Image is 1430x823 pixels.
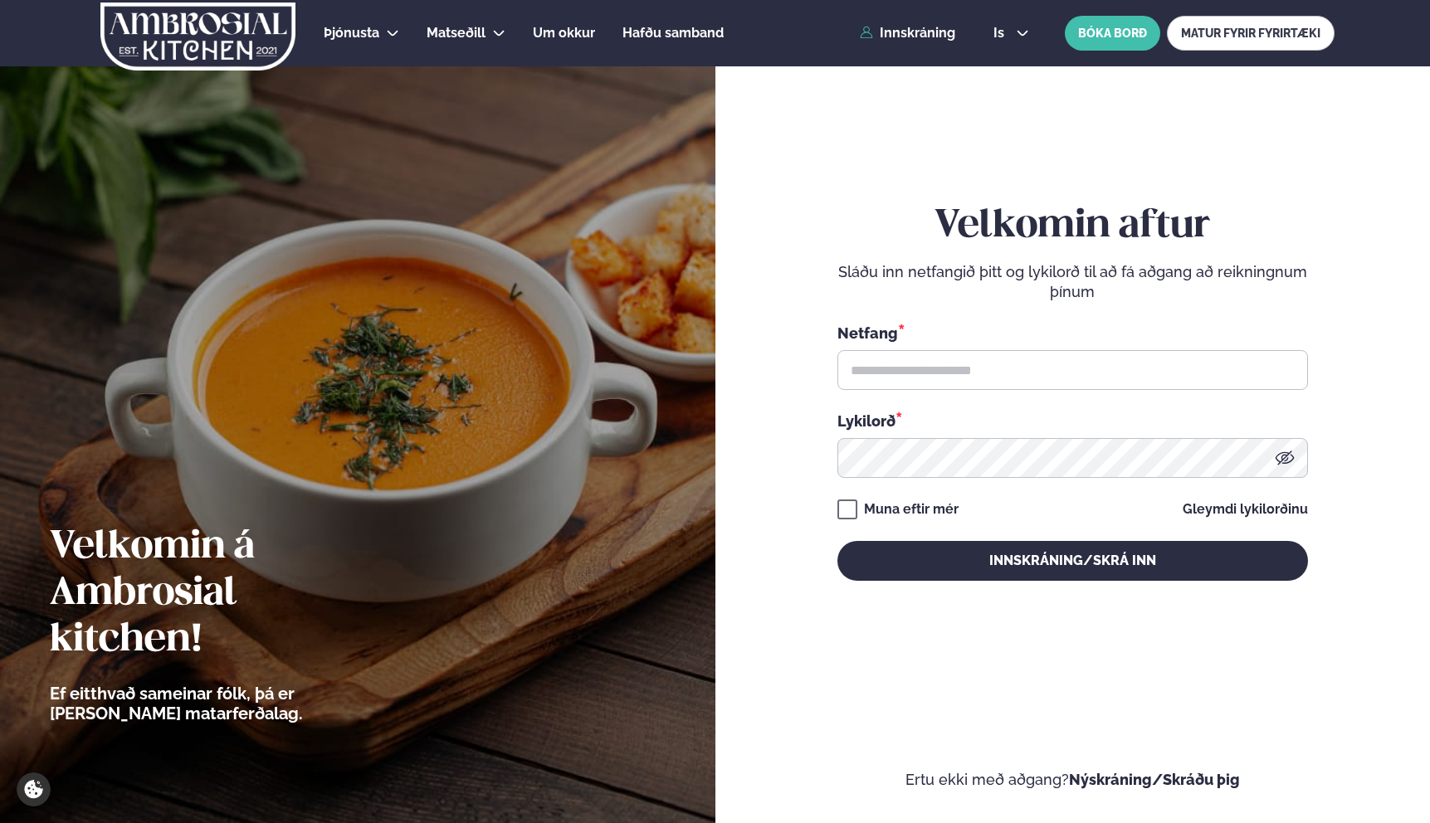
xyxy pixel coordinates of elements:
h2: Velkomin aftur [837,203,1308,250]
span: is [993,27,1009,40]
a: Innskráning [860,26,955,41]
span: Um okkur [533,25,595,41]
p: Sláðu inn netfangið þitt og lykilorð til að fá aðgang að reikningnum þínum [837,262,1308,302]
div: Lykilorð [837,410,1308,431]
a: Matseðill [427,23,486,43]
div: Netfang [837,322,1308,343]
span: Þjónusta [324,25,379,41]
a: MATUR FYRIR FYRIRTÆKI [1167,16,1335,51]
button: Innskráning/Skrá inn [837,541,1308,581]
a: Um okkur [533,23,595,43]
a: Hafðu samband [622,23,724,43]
a: Gleymdi lykilorðinu [1183,503,1308,516]
p: Ef eitthvað sameinar fólk, þá er [PERSON_NAME] matarferðalag. [50,684,394,723]
button: BÓKA BORÐ [1065,16,1160,51]
span: Matseðill [427,25,486,41]
a: Cookie settings [17,772,51,806]
h2: Velkomin á Ambrosial kitchen! [50,524,394,664]
img: logo [99,2,297,71]
a: Nýskráning/Skráðu þig [1069,771,1240,788]
span: Hafðu samband [622,25,724,41]
p: Ertu ekki með aðgang? [765,770,1381,790]
button: is [980,27,1042,40]
a: Þjónusta [324,23,379,43]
